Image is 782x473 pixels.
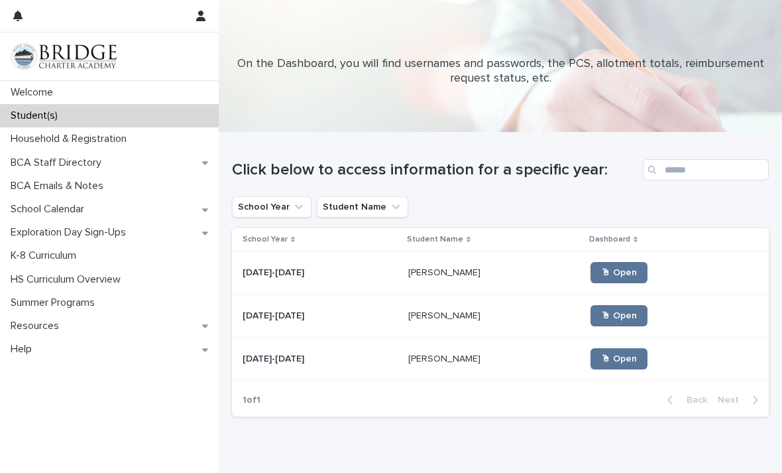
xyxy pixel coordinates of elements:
[643,159,769,180] input: Search
[232,161,638,180] h1: Click below to access information for a specific year:
[243,308,307,322] p: [DATE]-[DATE]
[590,305,647,326] a: 🖱 Open
[408,265,483,279] p: [PERSON_NAME]
[243,351,307,365] p: [DATE]-[DATE]
[232,338,769,381] tr: [DATE]-[DATE][DATE]-[DATE] [PERSON_NAME][PERSON_NAME] 🖱 Open
[657,394,712,406] button: Back
[407,232,463,247] p: Student Name
[5,109,68,122] p: Student(s)
[718,395,747,405] span: Next
[232,196,311,218] button: School Year
[408,308,483,322] p: [PERSON_NAME]
[5,343,42,356] p: Help
[232,295,769,338] tr: [DATE]-[DATE][DATE]-[DATE] [PERSON_NAME][PERSON_NAME] 🖱 Open
[679,395,707,405] span: Back
[601,354,637,364] span: 🖱 Open
[408,351,483,365] p: [PERSON_NAME]
[317,196,408,218] button: Student Name
[590,348,647,370] a: 🖱 Open
[601,268,637,277] span: 🖱 Open
[232,384,271,417] p: 1 of 1
[5,273,131,286] p: HS Curriculum Overview
[5,226,137,239] p: Exploration Day Sign-Ups
[5,297,105,309] p: Summer Programs
[5,157,112,169] p: BCA Staff Directory
[243,232,288,247] p: School Year
[5,86,64,99] p: Welcome
[5,180,114,192] p: BCA Emails & Notes
[5,133,137,145] p: Household & Registration
[11,43,117,70] img: V1C1m3IdTEidaUdm9Hs0
[5,249,87,262] p: K-8 Curriculum
[590,262,647,283] a: 🖱 Open
[601,311,637,320] span: 🖱 Open
[589,232,630,247] p: Dashboard
[5,320,70,332] p: Resources
[232,251,769,295] tr: [DATE]-[DATE][DATE]-[DATE] [PERSON_NAME][PERSON_NAME] 🖱 Open
[5,203,95,216] p: School Calendar
[712,394,769,406] button: Next
[243,265,307,279] p: [DATE]-[DATE]
[235,57,765,86] p: On the Dashboard, you will find usernames and passwords, the PCS, allotment totals, reimbursement...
